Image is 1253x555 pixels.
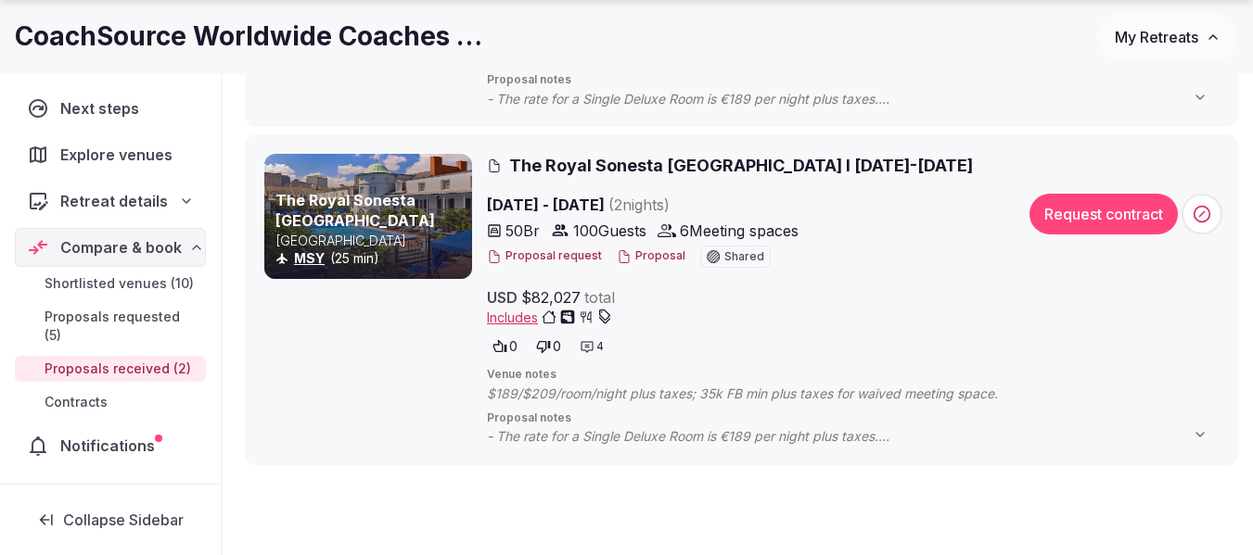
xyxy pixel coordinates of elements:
[487,385,1035,403] span: $189/$209/room/night plus taxes; 35k FB min plus taxes for waived meeting space.
[60,144,180,166] span: Explore venues
[487,427,1226,446] span: - The rate for a Single Deluxe Room is €189 per night plus taxes. - Changes to the guest room blo...
[505,220,540,242] span: 50 Br
[1029,194,1178,234] button: Request contract
[608,196,670,214] span: ( 2 night s )
[1115,28,1198,46] span: My Retreats
[680,220,799,242] span: 6 Meeting spaces
[521,286,581,309] span: $82,027
[15,426,206,465] a: Notifications
[60,236,182,259] span: Compare & book
[15,135,206,174] a: Explore venues
[573,220,646,242] span: 100 Guests
[509,154,973,177] span: The Royal Sonesta [GEOGRAPHIC_DATA] I [DATE]-[DATE]
[15,19,490,55] h1: CoachSource Worldwide Coaches Forum 2026
[531,334,567,359] button: 0
[275,191,435,230] a: The Royal Sonesta [GEOGRAPHIC_DATA]
[1097,14,1238,60] button: My Retreats
[15,356,206,382] a: Proposals received (2)
[60,190,168,212] span: Retreat details
[63,511,184,529] span: Collapse Sidebar
[294,250,325,266] a: MSY
[724,251,764,262] span: Shared
[45,359,191,378] span: Proposals received (2)
[617,248,685,264] button: Proposal
[45,308,198,345] span: Proposals requested (5)
[15,271,206,296] a: Shortlisted venues (10)
[487,334,523,359] button: 0
[487,90,1226,108] span: - The rate for a Single Deluxe Room is €189 per night plus taxes. - The hotel highlighted that th...
[487,309,612,327] button: Includes
[509,337,518,356] span: 0
[487,248,602,264] button: Proposal request
[275,249,468,268] div: (25 min)
[15,89,206,128] a: Next steps
[15,389,206,415] a: Contracts
[15,304,206,348] a: Proposals requested (5)
[60,97,147,120] span: Next steps
[15,499,206,540] button: Collapse Sidebar
[553,337,561,356] span: 0
[45,274,194,293] span: Shortlisted venues (10)
[584,286,615,309] span: total
[487,286,518,309] span: USD
[60,435,162,457] span: Notifications
[45,393,108,411] span: Contracts
[596,339,604,355] span: 4
[487,72,1226,88] span: Proposal notes
[487,194,1004,216] span: [DATE] - [DATE]
[294,249,325,268] button: MSY
[275,232,468,250] p: [GEOGRAPHIC_DATA]
[487,410,1226,426] span: Proposal notes
[487,367,1226,383] span: Venue notes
